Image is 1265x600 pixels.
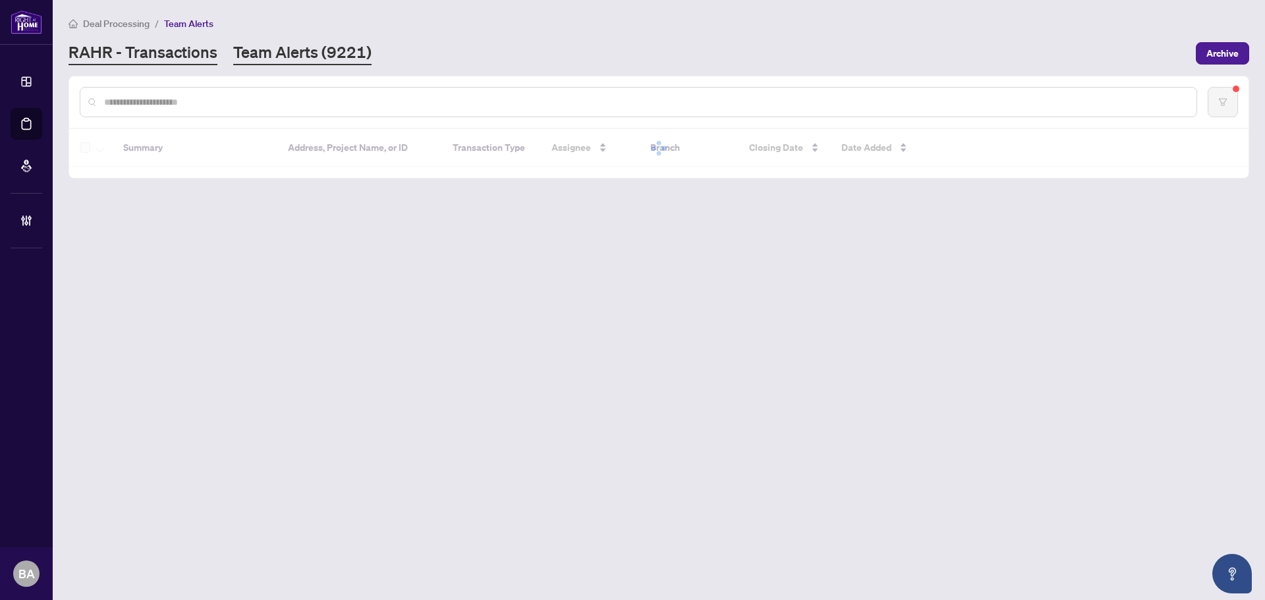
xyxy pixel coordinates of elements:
[11,10,42,34] img: logo
[164,18,213,30] span: Team Alerts
[69,41,217,65] a: RAHR - Transactions
[1212,554,1252,593] button: Open asap
[83,18,150,30] span: Deal Processing
[155,16,159,31] li: /
[233,41,372,65] a: Team Alerts (9221)
[1208,87,1238,117] button: filter
[1196,42,1249,65] button: Archive
[18,564,35,583] span: BA
[69,19,78,28] span: home
[1206,43,1239,64] span: Archive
